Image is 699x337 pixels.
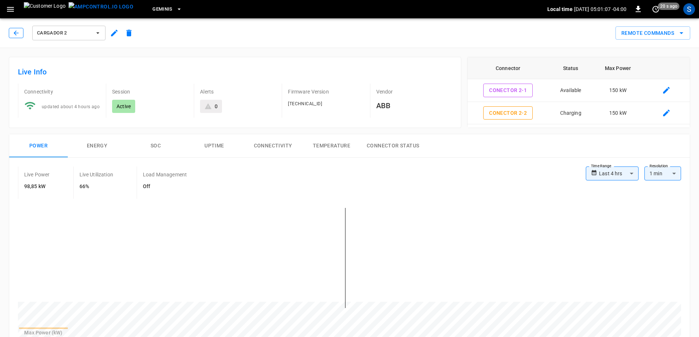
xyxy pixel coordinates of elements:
[24,171,50,178] p: Live Power
[547,6,573,13] p: Local time
[549,124,593,147] td: Faulted
[149,2,185,17] button: Geminis
[288,101,322,106] span: [TECHNICAL_ID]
[376,100,452,111] h6: ABB
[79,171,113,178] p: Live Utilization
[126,134,185,158] button: SOC
[24,2,66,16] img: Customer Logo
[69,2,133,11] img: ampcontrol.io logo
[302,134,361,158] button: Temperature
[42,104,100,109] span: updated about 4 hours ago
[18,66,452,78] h6: Live Info
[593,102,643,125] td: 150 kW
[32,26,106,40] button: Cargador 2
[549,102,593,125] td: Charging
[549,57,593,79] th: Status
[593,124,643,147] td: 150 kW
[658,3,680,10] span: 20 s ago
[615,26,690,40] button: Remote Commands
[593,79,643,102] td: 150 kW
[215,103,218,110] div: 0
[185,134,244,158] button: Uptime
[79,183,113,191] h6: 66%
[288,88,364,95] p: Firmware Version
[650,3,662,15] button: set refresh interval
[200,88,276,95] p: Alerts
[574,6,626,13] p: [DATE] 05:01:07 -04:00
[467,57,549,79] th: Connector
[244,134,302,158] button: Connectivity
[376,88,452,95] p: Vendor
[644,166,681,180] div: 1 min
[483,106,533,120] button: Conector 2-2
[650,163,668,169] label: Resolution
[361,134,425,158] button: Connector Status
[37,29,91,37] span: Cargador 2
[615,26,690,40] div: remote commands options
[112,88,188,95] p: Session
[143,183,187,191] h6: Off
[116,103,131,110] p: Active
[593,57,643,79] th: Max Power
[467,57,690,169] table: connector table
[599,166,639,180] div: Last 4 hrs
[683,3,695,15] div: profile-icon
[591,163,611,169] label: Time Range
[483,84,533,97] button: Conector 2-1
[24,183,50,191] h6: 98,85 kW
[9,134,68,158] button: Power
[152,5,173,14] span: Geminis
[549,79,593,102] td: Available
[24,88,100,95] p: Connectivity
[68,134,126,158] button: Energy
[143,171,187,178] p: Load Management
